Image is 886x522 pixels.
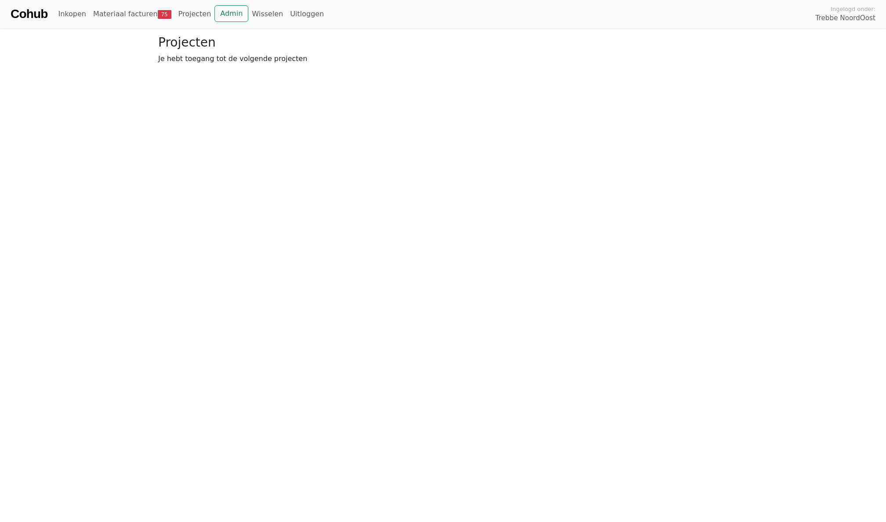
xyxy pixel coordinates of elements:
[158,54,728,64] p: Je hebt toegang tot de volgende projecten
[90,5,175,23] a: Materiaal facturen75
[287,5,327,23] a: Uitloggen
[214,5,248,22] a: Admin
[816,13,875,23] span: Trebbe NoordOost
[54,5,89,23] a: Inkopen
[831,5,875,13] span: Ingelogd onder:
[175,5,215,23] a: Projecten
[248,5,287,23] a: Wisselen
[158,10,171,19] span: 75
[11,4,47,25] a: Cohub
[158,35,728,50] h3: Projecten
